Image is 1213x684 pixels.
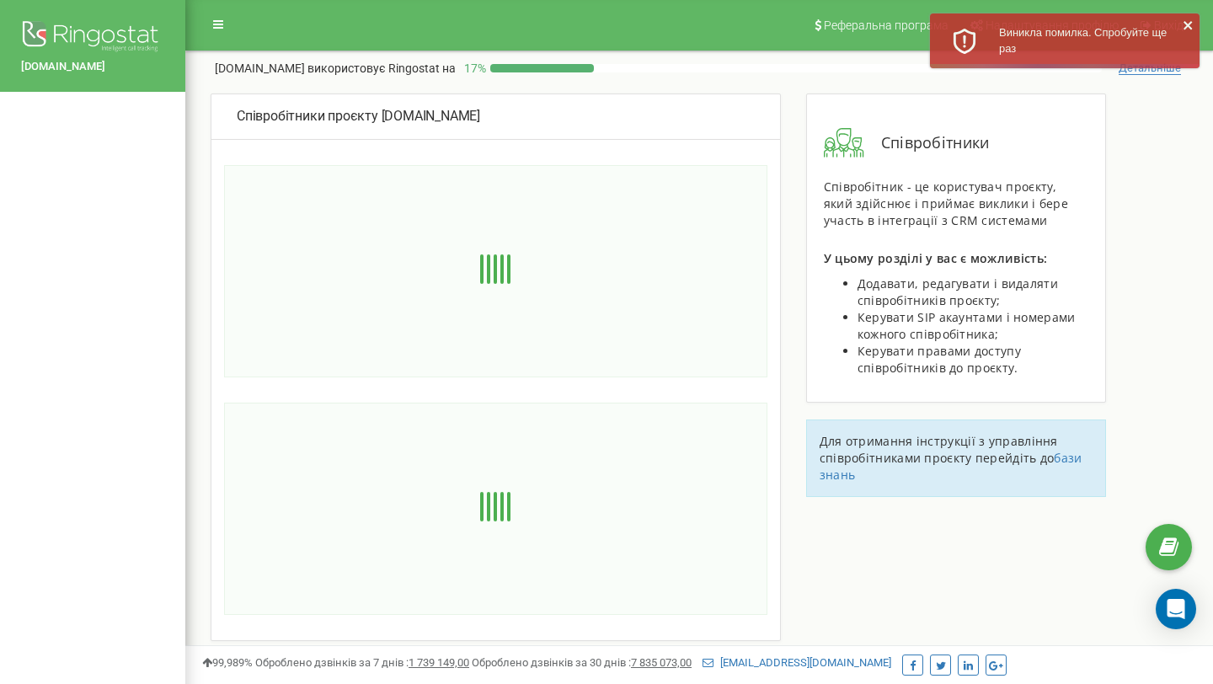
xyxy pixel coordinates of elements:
[858,275,1058,308] span: Додавати, редагувати і видаляти співробітників проєкту;
[1156,589,1196,629] div: Open Intercom Messenger
[703,656,891,669] a: [EMAIL_ADDRESS][DOMAIN_NAME]
[824,179,1068,228] span: Співробітник - це користувач проєкту, який здійснює і приймає виклики і бере участь в інтеграції ...
[409,656,469,669] u: 1 739 149,00
[21,17,164,59] img: Ringostat logo
[215,60,456,77] p: [DOMAIN_NAME]
[1183,19,1194,37] button: close
[999,26,1167,55] span: Виникла помилка. Спробуйте ще раз
[631,656,692,669] u: 7 835 073,00
[824,250,1048,266] span: У цьому розділі у вас є можливість:
[820,433,1058,466] span: Для отримання інструкції з управління співробітниками проєкту перейдіть до
[202,656,253,669] span: 99,989%
[858,343,1021,376] span: Керувати правами доступу співробітників до проєкту.
[237,107,755,126] div: [DOMAIN_NAME]
[237,108,378,124] span: Співробітники проєкту
[456,60,490,77] p: 17 %
[858,309,1076,342] span: Керувати SIP акаунтами і номерами кожного співробітника;
[255,656,469,669] span: Оброблено дзвінків за 7 днів :
[472,656,692,669] span: Оброблено дзвінків за 30 днів :
[824,19,948,32] span: Реферальна програма
[21,59,164,75] a: [DOMAIN_NAME]
[307,61,456,75] span: використовує Ringostat на
[820,450,1082,483] a: бази знань
[864,132,990,154] span: Співробітники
